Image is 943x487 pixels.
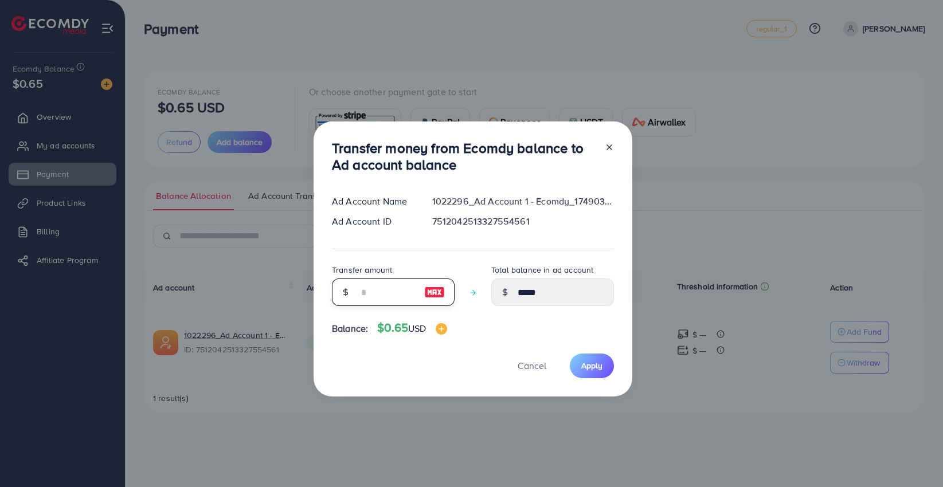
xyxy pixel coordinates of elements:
h4: $0.65 [377,321,447,335]
span: Cancel [518,359,546,372]
button: Cancel [503,354,561,378]
span: USD [408,322,426,335]
img: image [436,323,447,335]
div: Ad Account ID [323,215,423,228]
iframe: Chat [894,435,934,478]
div: 1022296_Ad Account 1 - Ecomdy_1749033699726 [423,195,623,208]
button: Apply [570,354,614,378]
img: image [424,285,445,299]
h3: Transfer money from Ecomdy balance to Ad account balance [332,140,596,173]
label: Total balance in ad account [491,264,593,276]
span: Apply [581,360,602,371]
div: 7512042513327554561 [423,215,623,228]
div: Ad Account Name [323,195,423,208]
span: Balance: [332,322,368,335]
label: Transfer amount [332,264,392,276]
